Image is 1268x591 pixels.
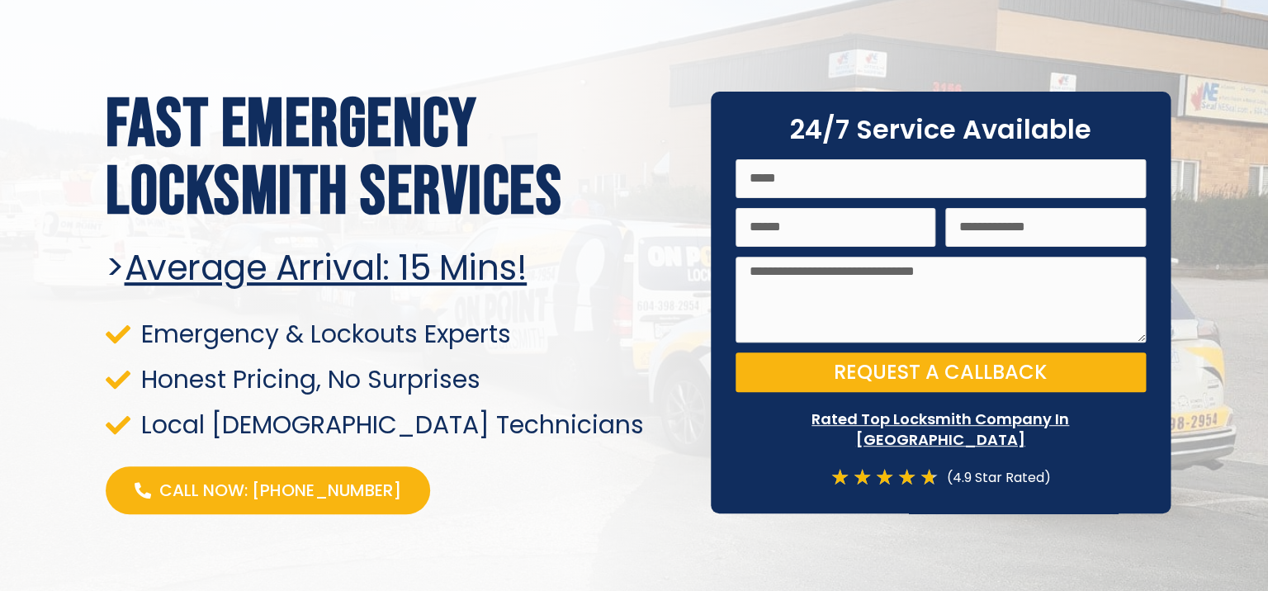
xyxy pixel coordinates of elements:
[920,466,939,489] i: ★
[939,466,1051,489] div: (4.9 Star Rated)
[736,159,1146,402] form: On Point Locksmith
[853,466,872,489] i: ★
[125,243,528,292] u: Average arrival: 15 Mins!
[834,362,1047,382] span: Request a Callback
[106,92,690,227] h1: Fast Emergency locksmith services
[830,466,939,489] div: 4.7/5
[159,479,401,502] span: Call Now: [PHONE_NUMBER]
[736,352,1146,392] button: Request a Callback
[137,368,480,390] span: Honest Pricing, No Surprises
[830,466,849,489] i: ★
[736,409,1146,450] p: Rated Top Locksmith Company In [GEOGRAPHIC_DATA]
[106,248,690,289] h2: >
[137,414,644,436] span: Local [DEMOGRAPHIC_DATA] Technicians
[875,466,894,489] i: ★
[897,466,916,489] i: ★
[137,323,511,345] span: Emergency & Lockouts Experts
[106,466,430,514] a: Call Now: [PHONE_NUMBER]
[736,116,1146,143] h2: 24/7 Service Available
